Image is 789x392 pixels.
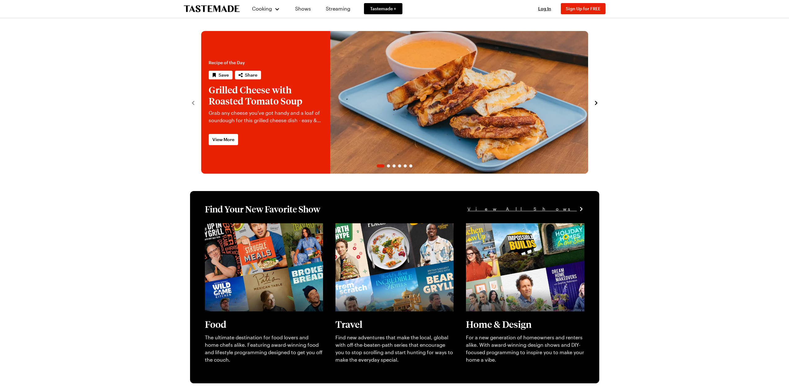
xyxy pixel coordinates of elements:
button: Save recipe [209,71,233,79]
span: Sign Up for FREE [566,6,601,11]
a: View All Shows [468,206,584,212]
a: View full content for [object Object] [205,224,290,230]
span: Go to slide 4 [398,164,401,167]
span: Go to slide 5 [404,164,407,167]
span: View All Shows [468,206,577,212]
button: navigate to next item [593,99,599,106]
button: Share [235,71,261,79]
a: To Tastemade Home Page [184,5,240,12]
span: Share [245,72,257,78]
span: Save [219,72,229,78]
div: 1 / 6 [201,31,588,174]
span: Log In [538,6,551,11]
span: View More [212,136,234,143]
button: Log In [532,6,557,12]
span: Go to slide 1 [377,164,384,167]
a: View full content for [object Object] [335,224,420,230]
span: Tastemade + [370,6,396,12]
a: Tastemade + [364,3,402,14]
button: navigate to previous item [190,99,196,106]
span: Go to slide 3 [392,164,396,167]
button: Cooking [252,1,280,16]
a: View More [209,134,238,145]
span: Cooking [252,6,272,11]
span: Go to slide 2 [387,164,390,167]
a: View full content for [object Object] [466,224,551,230]
span: Go to slide 6 [409,164,412,167]
h1: Find Your New Favorite Show [205,203,320,215]
button: Sign Up for FREE [561,3,605,14]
